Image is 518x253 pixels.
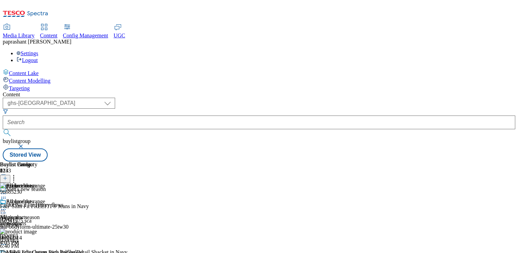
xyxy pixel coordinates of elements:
svg: Search Filters [3,109,8,114]
a: Content Lake [3,69,515,76]
a: Config Management [63,24,108,39]
input: Search [3,116,515,129]
span: Content Modelling [9,78,50,84]
a: Targeting [3,84,515,92]
span: Targeting [9,85,30,91]
button: Stored View [3,148,48,161]
span: buylistgroup [3,138,30,144]
span: Content Lake [9,70,39,76]
a: Logout [16,57,38,63]
span: prashant [PERSON_NAME] [8,39,71,45]
div: Content [3,92,515,98]
a: Content [40,24,58,39]
span: Config Management [63,33,108,38]
span: UGC [114,33,125,38]
a: UGC [114,24,125,39]
a: Content Modelling [3,76,515,84]
span: Content [40,33,58,38]
span: pa [3,39,8,45]
a: Media Library [3,24,35,39]
span: Media Library [3,33,35,38]
a: Settings [16,50,38,56]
